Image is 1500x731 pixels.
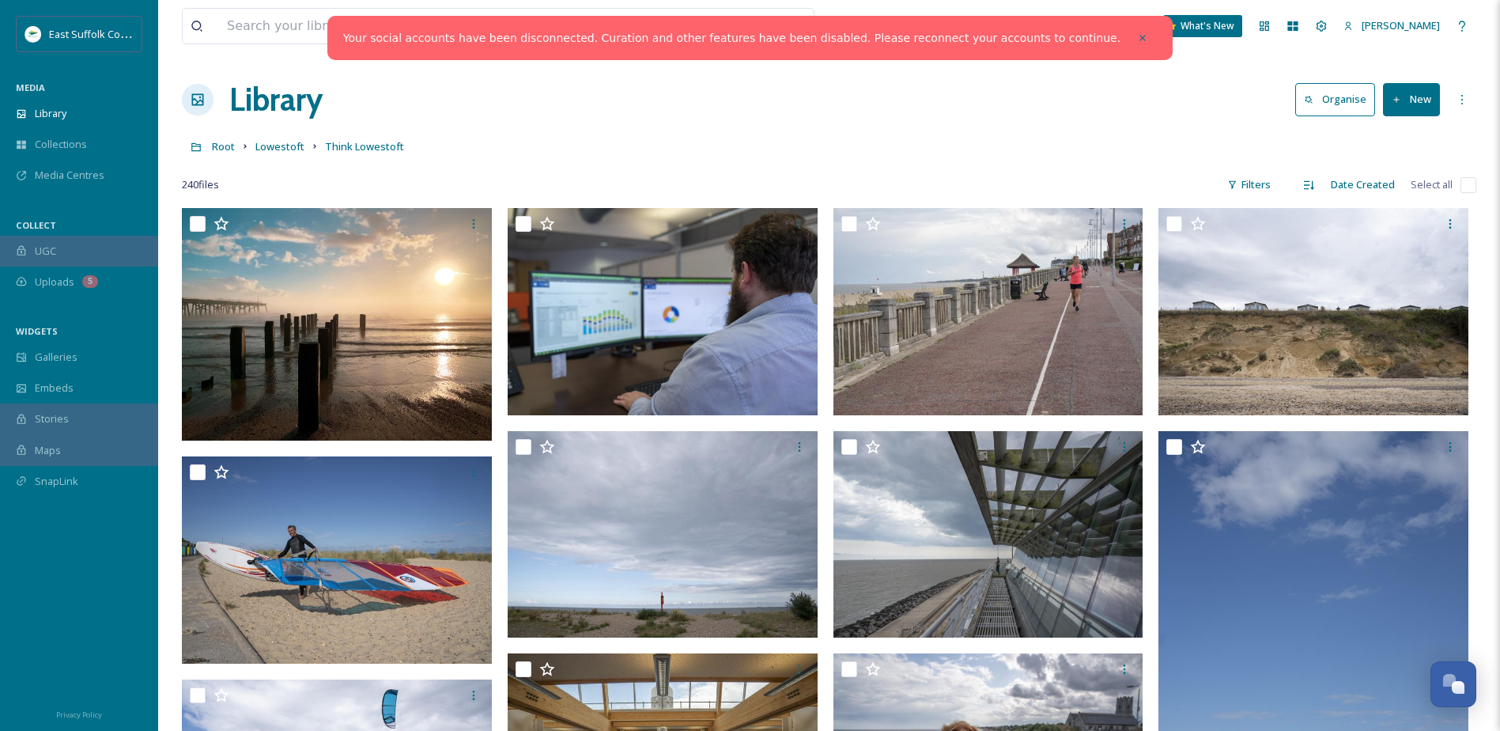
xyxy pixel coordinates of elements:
[56,710,102,720] span: Privacy Policy
[325,137,404,156] a: Think Lowestoft
[255,139,304,153] span: Lowestoft
[1336,10,1448,41] a: [PERSON_NAME]
[255,137,304,156] a: Lowestoft
[229,76,323,123] a: Library
[1383,83,1440,116] button: New
[16,81,45,93] span: MEDIA
[35,244,56,259] span: UGC
[35,443,61,458] span: Maps
[182,456,492,664] img: SB307620-Think%20Lowestoft.jpg
[16,219,56,231] span: COLLECT
[35,275,74,290] span: Uploads
[56,704,102,723] a: Privacy Policy
[25,26,41,42] img: ESC%20Logo.png
[212,139,235,153] span: Root
[35,381,74,396] span: Embeds
[1219,169,1279,200] div: Filters
[35,411,69,426] span: Stories
[16,325,58,337] span: WIDGETS
[35,106,66,121] span: Library
[219,9,656,44] input: Search your library
[1362,18,1440,32] span: [PERSON_NAME]
[508,431,818,638] img: SB307656-Think%20Lowestoft.jpg
[35,474,78,489] span: SnapLink
[35,168,104,183] span: Media Centres
[713,10,806,41] a: View all files
[182,177,219,192] span: 240 file s
[182,208,492,441] img: Lowestoft - credit Darren Kirby.jpg
[212,137,235,156] a: Root
[343,30,1120,47] a: Your social accounts have been disconnected. Curation and other features have been disabled. Plea...
[82,275,98,288] div: 5
[1295,83,1375,116] button: Organise
[35,350,77,365] span: Galleries
[1163,15,1242,37] a: What's New
[49,26,142,41] span: East Suffolk Council
[35,137,87,152] span: Collections
[1411,177,1453,192] span: Select all
[833,208,1143,415] img: SB307683-Think%20Lowestoft.jpg
[1323,169,1403,200] div: Date Created
[508,208,818,415] img: SB307546-Think%20Lowestoft.jpg
[833,431,1143,638] img: SB307536-Think%20Lowestoft.jpg
[1430,661,1476,707] button: Open Chat
[1158,208,1468,415] img: SB307639-Think%20Lowestoft.jpg
[325,139,404,153] span: Think Lowestoft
